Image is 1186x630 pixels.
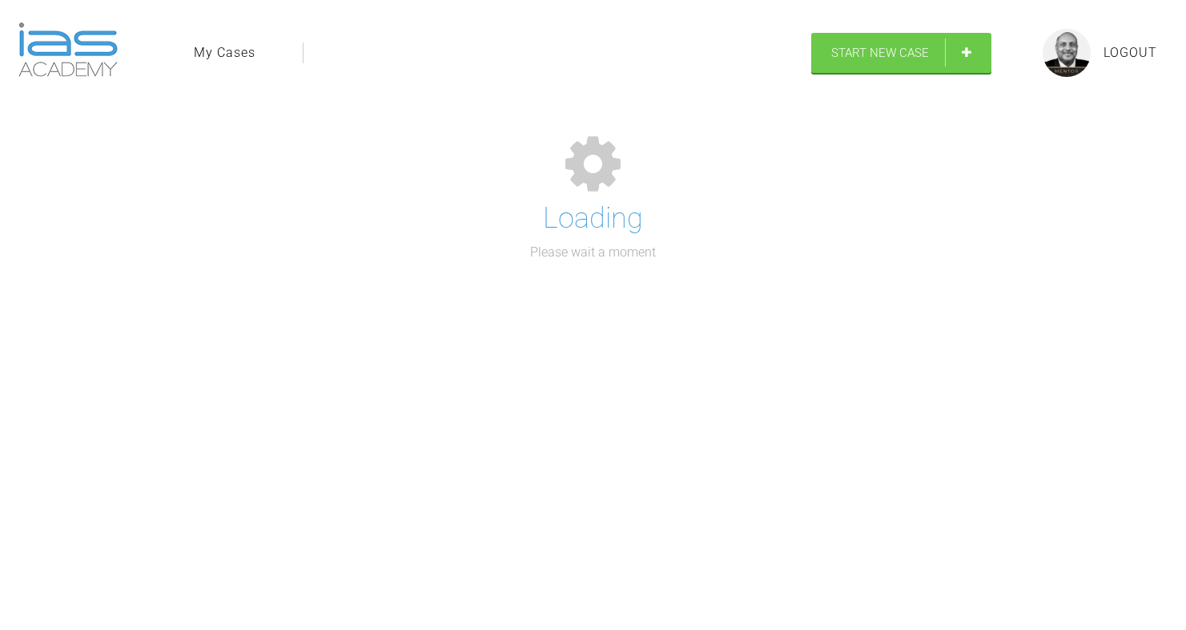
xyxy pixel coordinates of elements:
a: Logout [1104,42,1157,63]
a: Start New Case [811,33,991,73]
a: My Cases [194,42,255,63]
h1: Loading [543,196,643,242]
img: logo-light.3e3ef733.png [18,22,118,77]
img: profile.png [1043,29,1091,77]
p: Please wait a moment [530,242,656,263]
span: Start New Case [831,46,929,60]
